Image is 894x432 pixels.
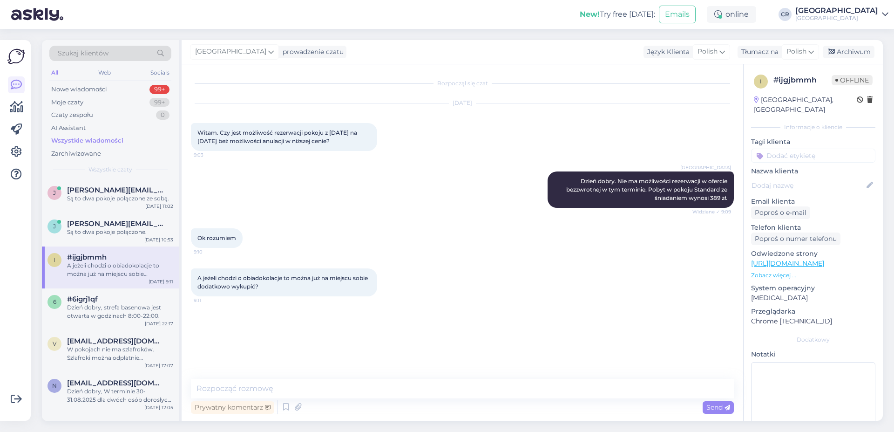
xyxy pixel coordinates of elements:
[754,95,857,115] div: [GEOGRAPHIC_DATA], [GEOGRAPHIC_DATA]
[67,186,164,194] span: jitka.solomova@seznam.cz
[149,98,169,107] div: 99+
[751,350,875,359] p: Notatki
[194,248,229,255] span: 9:10
[144,236,173,243] div: [DATE] 10:53
[7,48,25,65] img: Askly Logo
[67,253,107,261] span: #ijgjbmmh
[779,8,792,21] div: CR
[659,6,696,23] button: Emails
[145,203,173,210] div: [DATE] 11:02
[88,165,132,174] span: Wszystkie czaty
[149,67,171,79] div: Socials
[194,151,229,158] span: 9:03
[751,137,875,147] p: Tagi klienta
[751,249,875,259] p: Odwiedzone strony
[751,336,875,344] div: Dodatkowy
[53,298,56,305] span: 6
[760,78,762,85] span: i
[191,401,274,414] div: Prywatny komentarz
[751,206,810,219] div: Poproś o e-mail
[751,259,824,267] a: [URL][DOMAIN_NAME]
[67,345,173,362] div: W pokojach nie ma szlafroków. Szlafroki można odpłatnie wypożyczyć. Koszt jednego na cały pobyt w...
[643,47,690,57] div: Język Klienta
[823,46,874,58] div: Archiwum
[52,382,57,389] span: n
[51,136,123,145] div: Wszystkie wiadomości
[67,219,164,228] span: jitka.solomova@seznam.cz
[832,75,873,85] span: Offline
[751,223,875,233] p: Telefon klienta
[580,10,600,19] b: New!
[751,149,875,163] input: Dodać etykietę
[279,47,344,57] div: prowadzenie czatu
[191,79,734,88] div: Rozpoczął się czat
[795,7,878,14] div: [GEOGRAPHIC_DATA]
[707,6,756,23] div: online
[53,340,56,347] span: v
[692,208,731,215] span: Widziane ✓ 9:09
[51,123,86,133] div: AI Assistant
[751,233,840,245] div: Poproś o numer telefonu
[53,189,56,196] span: j
[58,48,108,58] span: Szukaj klientów
[795,7,888,22] a: [GEOGRAPHIC_DATA][GEOGRAPHIC_DATA]
[751,283,875,293] p: System operacyjny
[197,129,359,144] span: Witam. Czy jest możliwość rezerwacji pokoju z [DATE] na [DATE] beż możliwości anulacji w niższej ...
[51,149,101,158] div: Zarchiwizowane
[195,47,266,57] span: [GEOGRAPHIC_DATA]
[51,98,83,107] div: Moje czaty
[786,47,806,57] span: Polish
[751,316,875,326] p: Chrome [TECHNICAL_ID]
[49,67,60,79] div: All
[580,9,655,20] div: Try free [DATE]:
[191,99,734,107] div: [DATE]
[156,110,169,120] div: 0
[144,404,173,411] div: [DATE] 12:05
[53,223,56,230] span: j
[51,110,93,120] div: Czaty zespołu
[149,278,173,285] div: [DATE] 9:11
[67,228,173,236] div: Są to dwa pokoje połączone.
[738,47,779,57] div: Tłumacz na
[752,180,865,191] input: Dodaj nazwę
[706,403,730,411] span: Send
[51,85,107,94] div: Nowe wiadomości
[67,303,173,320] div: Dzień dobry, strefa basenowa jest otwarta w godzinach 8:00-22:00.
[566,178,729,201] span: Dzień dobry. Nie ma możliwości rezerwacji w ofercie bezzwrotnej w tym terminie. Pobyt w pokoju St...
[795,14,878,22] div: [GEOGRAPHIC_DATA]
[67,337,164,345] span: veberovaj@centrum.cz
[145,320,173,327] div: [DATE] 22:17
[144,362,173,369] div: [DATE] 17:07
[67,379,164,387] span: natalia.niezgoda@o2.pl
[194,297,229,304] span: 9:11
[67,295,98,303] span: #6igrj1qf
[751,197,875,206] p: Email klienta
[149,85,169,94] div: 99+
[197,234,236,241] span: Ok rozumiem
[751,271,875,280] p: Zobacz więcej ...
[197,274,369,290] span: A jeżeli chodzi o obiadokolacje to można już na miejscu sobie dodatkowo wykupić?
[751,123,875,131] div: Informacje o kliencie
[67,261,173,278] div: A jeżeli chodzi o obiadokolacje to można już na miejscu sobie dodatkowo wykupić?
[96,67,113,79] div: Web
[67,194,173,203] div: Są to dwa pokoje połączone ze sobą.
[54,256,55,263] span: i
[773,75,832,86] div: # ijgjbmmh
[698,47,718,57] span: Polish
[751,307,875,316] p: Przeglądarka
[751,166,875,176] p: Nazwa klienta
[680,164,731,171] span: [GEOGRAPHIC_DATA]
[751,293,875,303] p: [MEDICAL_DATA]
[67,387,173,404] div: Dzień dobry, W terminie 30-31.08.2025 dla dwóch osób dorosłych oraz dzieci w wieku roczek, 8 i 4 ...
